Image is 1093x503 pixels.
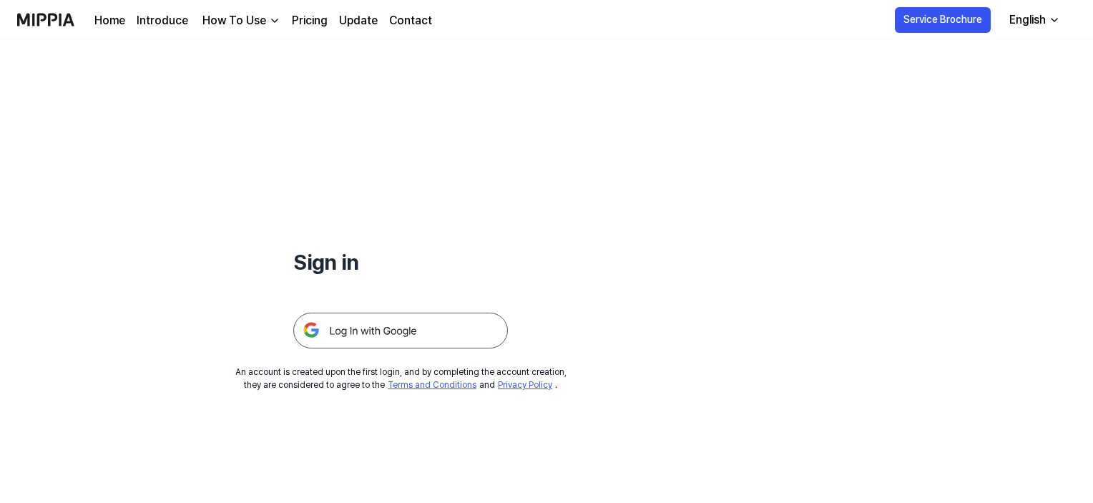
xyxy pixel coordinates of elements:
a: Home [94,12,125,29]
a: Pricing [292,12,328,29]
img: 구글 로그인 버튼 [293,313,508,348]
a: Contact [389,12,432,29]
img: down [269,15,280,26]
button: Service Brochure [895,7,991,33]
a: Introduce [137,12,188,29]
a: Privacy Policy [498,380,552,390]
button: How To Use [200,12,280,29]
h1: Sign in [293,246,508,278]
div: How To Use [200,12,269,29]
a: Update [339,12,378,29]
div: An account is created upon the first login, and by completing the account creation, they are cons... [235,366,567,391]
a: Terms and Conditions [388,380,476,390]
div: English [1006,11,1049,29]
button: English [998,6,1069,34]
